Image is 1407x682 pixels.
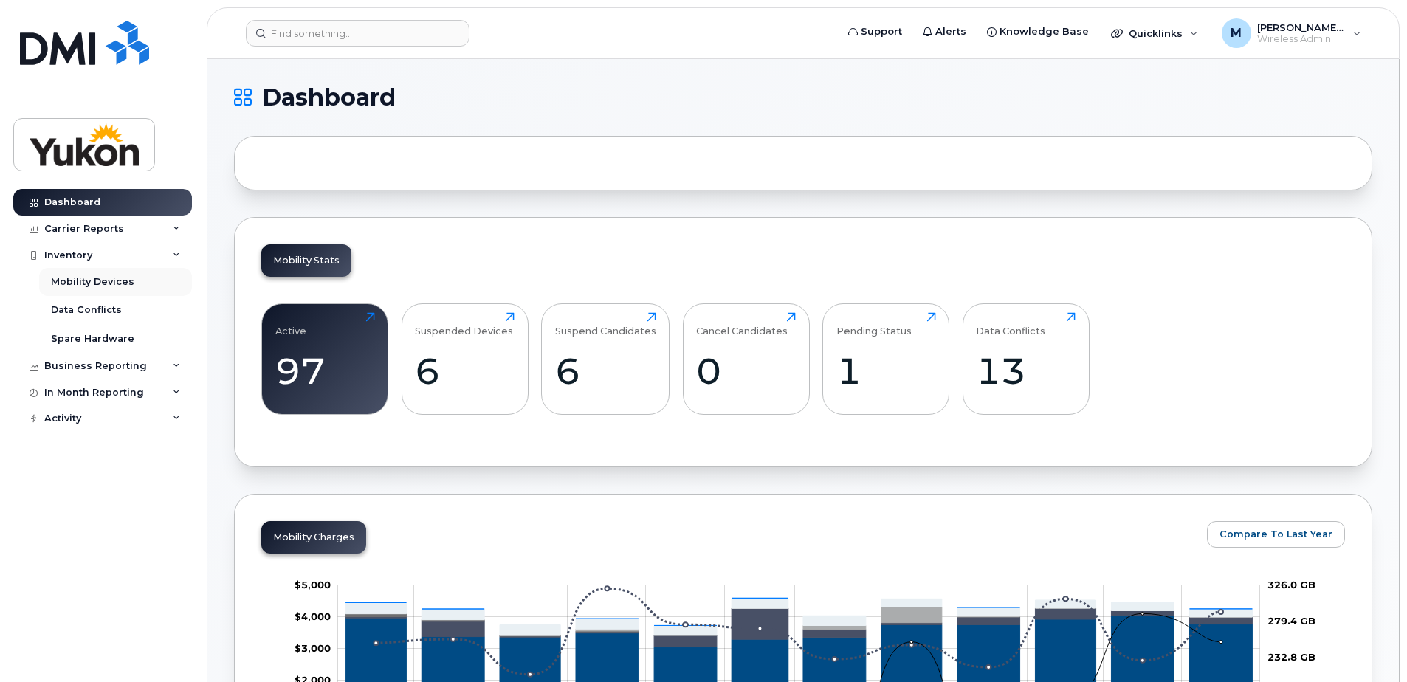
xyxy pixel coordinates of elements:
[836,349,936,393] div: 1
[345,598,1252,635] g: Features
[295,642,331,654] tspan: $3,000
[836,312,912,337] div: Pending Status
[415,312,513,337] div: Suspended Devices
[275,312,375,407] a: Active97
[836,312,936,407] a: Pending Status1
[555,349,656,393] div: 6
[1219,527,1332,541] span: Compare To Last Year
[555,312,656,337] div: Suspend Candidates
[1267,615,1315,627] tspan: 279.4 GB
[275,312,306,337] div: Active
[295,579,331,590] tspan: $5,000
[555,312,656,407] a: Suspend Candidates6
[275,349,375,393] div: 97
[295,610,331,622] tspan: $4,000
[295,642,331,654] g: $0
[415,312,515,407] a: Suspended Devices6
[976,349,1076,393] div: 13
[262,86,396,108] span: Dashboard
[1207,521,1345,548] button: Compare To Last Year
[1267,579,1315,590] tspan: 326.0 GB
[295,610,331,622] g: $0
[976,312,1076,407] a: Data Conflicts13
[295,579,331,590] g: $0
[976,312,1045,337] div: Data Conflicts
[1267,651,1315,663] tspan: 232.8 GB
[696,312,796,407] a: Cancel Candidates0
[415,349,515,393] div: 6
[696,312,788,337] div: Cancel Candidates
[696,349,796,393] div: 0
